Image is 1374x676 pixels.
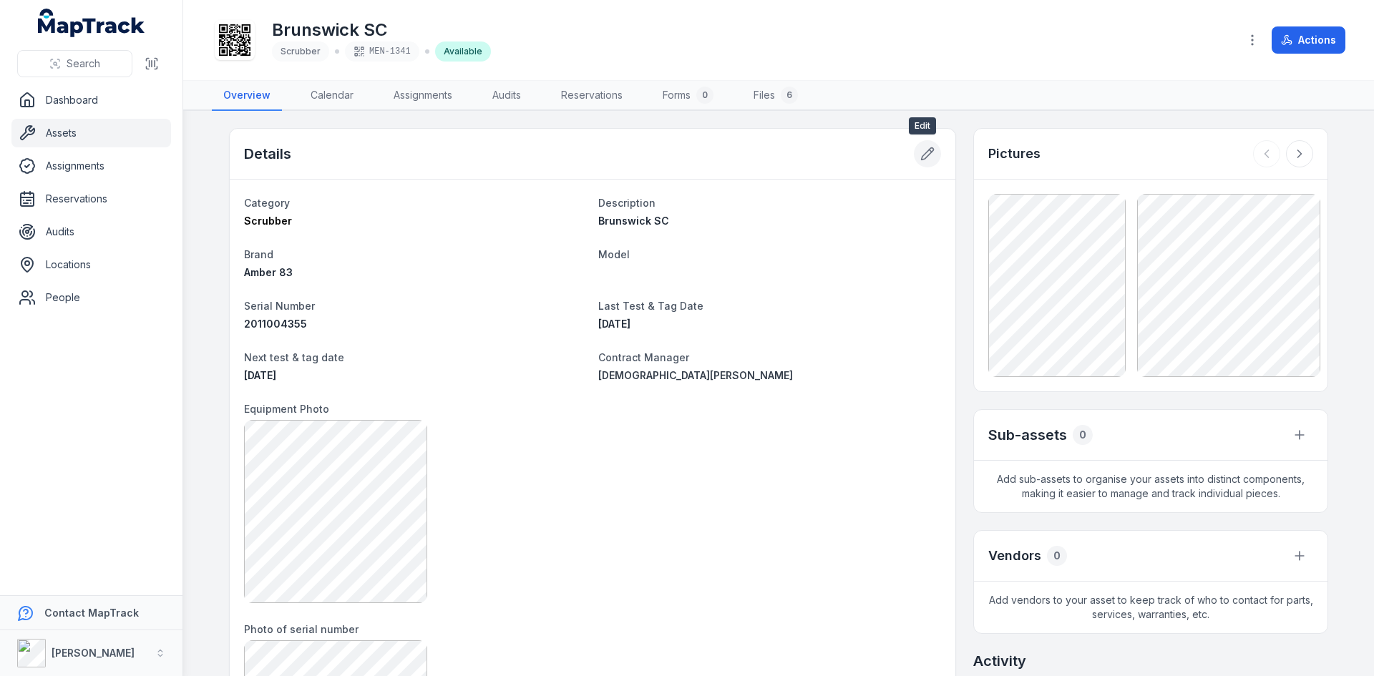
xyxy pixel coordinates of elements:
span: Brunswick SC [598,215,669,227]
span: Description [598,197,656,209]
a: Overview [212,81,282,111]
span: Equipment Photo [244,403,329,415]
a: Locations [11,250,171,279]
h3: Pictures [988,144,1041,164]
h2: Activity [973,651,1026,671]
span: Model [598,248,630,260]
time: 2/6/26, 11:25:00 AM [244,369,276,381]
span: 2011004355 [244,318,307,330]
span: Search [67,57,100,71]
span: Amber 83 [244,266,293,278]
strong: Contact MapTrack [44,607,139,619]
span: Photo of serial number [244,623,359,635]
button: Actions [1272,26,1345,54]
a: People [11,283,171,312]
span: Add vendors to your asset to keep track of who to contact for parts, services, warranties, etc. [974,582,1327,633]
div: 0 [696,87,713,104]
span: Edit [909,117,936,134]
a: Reservations [11,185,171,213]
a: Dashboard [11,86,171,114]
h1: Brunswick SC [272,19,491,41]
span: Category [244,197,290,209]
span: Scrubber [244,215,292,227]
a: Forms0 [651,81,725,111]
h2: Sub-assets [988,425,1067,445]
a: Audits [481,81,532,111]
a: Files6 [742,81,809,111]
a: Audits [11,217,171,246]
div: 6 [781,87,798,104]
div: MEN-1341 [345,41,419,62]
a: Assets [11,119,171,147]
h3: Vendors [988,546,1041,566]
span: Serial Number [244,300,315,312]
span: Brand [244,248,273,260]
span: Add sub-assets to organise your assets into distinct components, making it easier to manage and t... [974,461,1327,512]
a: Calendar [299,81,365,111]
span: Next test & tag date [244,351,344,363]
time: 8/6/25, 10:25:00 AM [598,318,630,330]
span: [DATE] [598,318,630,330]
h2: Details [244,144,291,164]
span: Last Test & Tag Date [598,300,703,312]
span: Contract Manager [598,351,689,363]
a: MapTrack [38,9,145,37]
div: 0 [1047,546,1067,566]
a: Assignments [382,81,464,111]
button: Search [17,50,132,77]
a: [DEMOGRAPHIC_DATA][PERSON_NAME] [598,368,941,383]
span: Scrubber [281,46,321,57]
div: Available [435,41,491,62]
strong: [PERSON_NAME] [52,647,135,659]
a: Reservations [550,81,634,111]
a: Assignments [11,152,171,180]
span: [DATE] [244,369,276,381]
div: 0 [1073,425,1093,445]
